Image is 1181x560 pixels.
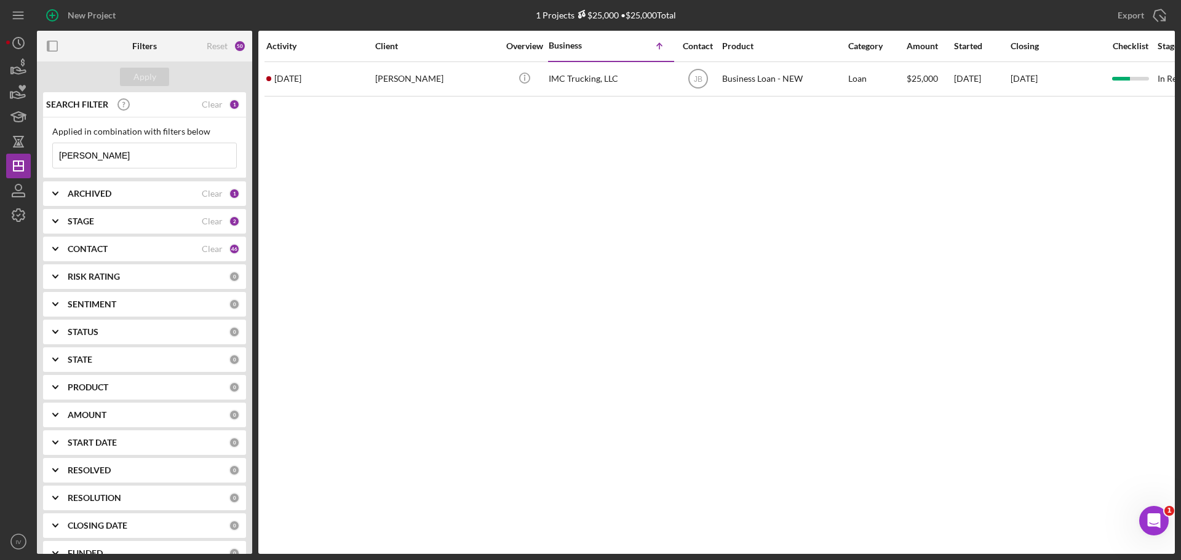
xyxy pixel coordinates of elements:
b: SENTIMENT [68,299,116,309]
button: Export [1105,3,1175,28]
button: IV [6,529,31,554]
b: RESOLVED [68,465,111,475]
div: Clear [202,189,223,199]
div: 2 [229,216,240,227]
div: 0 [229,382,240,393]
span: $25,000 [907,73,938,84]
div: 0 [229,437,240,448]
b: STAGE [68,216,94,226]
div: Business [549,41,610,50]
div: 0 [229,326,240,337]
div: 1 [229,188,240,199]
div: Business Loan - NEW [722,63,845,95]
div: Applied in combination with filters below [52,127,237,136]
div: Clear [202,100,223,109]
b: CONTACT [68,244,108,254]
text: IV [15,538,22,545]
div: Activity [266,41,374,51]
div: Contact [675,41,721,51]
div: Client [375,41,498,51]
b: STATE [68,355,92,365]
b: RESOLUTION [68,493,121,503]
div: Started [954,41,1009,51]
div: Apply [133,68,156,86]
div: 46 [229,243,240,254]
b: SEARCH FILTER [46,100,108,109]
div: Reset [207,41,228,51]
div: 0 [229,354,240,365]
div: 1 [229,99,240,110]
div: 0 [229,548,240,559]
div: Checklist [1104,41,1156,51]
div: Product [722,41,845,51]
div: Overview [501,41,547,51]
div: Closing [1011,41,1103,51]
div: Loan [848,63,905,95]
div: 0 [229,520,240,531]
b: FUNDED [68,548,103,558]
div: 0 [229,465,240,476]
div: IMC Trucking, LLC [549,63,672,95]
b: RISK RATING [68,272,120,282]
div: Export [1118,3,1144,28]
button: New Project [37,3,128,28]
div: [PERSON_NAME] [375,63,498,95]
iframe: Intercom live chat [1139,506,1169,535]
b: PRODUCT [68,382,108,392]
text: JB [693,75,702,84]
div: 1 Projects • $25,000 Total [536,10,676,20]
div: Clear [202,216,223,226]
div: [DATE] [954,63,1009,95]
div: Amount [907,41,953,51]
time: 2025-08-07 21:46 [274,74,301,84]
b: ARCHIVED [68,189,111,199]
span: 1 [1164,506,1174,516]
div: 0 [229,409,240,420]
div: 0 [229,271,240,282]
b: STATUS [68,327,98,337]
button: Apply [120,68,169,86]
div: New Project [68,3,116,28]
div: Category [848,41,905,51]
time: [DATE] [1011,73,1038,84]
div: 0 [229,299,240,310]
div: 0 [229,492,240,503]
div: $25,000 [575,10,619,20]
div: 50 [234,40,246,52]
b: AMOUNT [68,410,106,420]
b: START DATE [68,438,117,448]
b: Filters [132,41,157,51]
b: CLOSING DATE [68,521,127,530]
div: Clear [202,244,223,254]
